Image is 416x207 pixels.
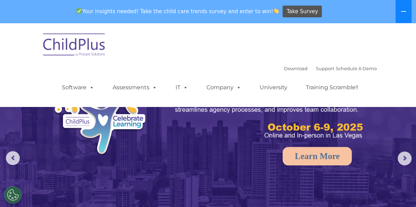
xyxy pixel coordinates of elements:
[283,6,322,18] a: Take Survey
[199,81,248,94] a: Company
[55,81,101,94] a: Software
[4,186,22,204] button: Cookies Settings
[284,66,377,71] font: |
[336,66,377,71] a: Schedule A Demo
[274,8,279,14] img: 👏
[169,81,195,94] a: IT
[106,81,164,94] a: Assessments
[93,74,122,80] span: Phone number
[299,81,365,94] a: Training Scramble!!
[74,5,282,18] span: Your insights needed! Take the child care trends survey and enter to win!
[287,6,318,18] span: Take Survey
[93,46,114,51] span: Last name
[253,81,294,94] a: University
[40,28,109,63] img: ChildPlus by Procare Solutions
[76,8,82,14] img: ✅
[284,66,308,71] a: Download
[316,66,334,71] a: Support
[283,147,352,165] a: Learn More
